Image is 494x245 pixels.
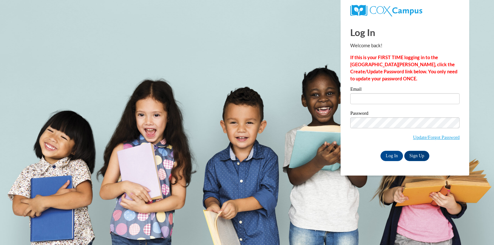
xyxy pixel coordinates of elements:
img: COX Campus [350,5,422,16]
h1: Log In [350,26,460,39]
p: Welcome back! [350,42,460,49]
label: Email [350,87,460,93]
input: Log In [380,151,403,161]
a: Update/Forgot Password [413,135,460,140]
strong: If this is your FIRST TIME logging in to the [GEOGRAPHIC_DATA][PERSON_NAME], click the Create/Upd... [350,55,457,81]
a: COX Campus [350,5,460,16]
a: Sign Up [404,151,429,161]
label: Password [350,111,460,117]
